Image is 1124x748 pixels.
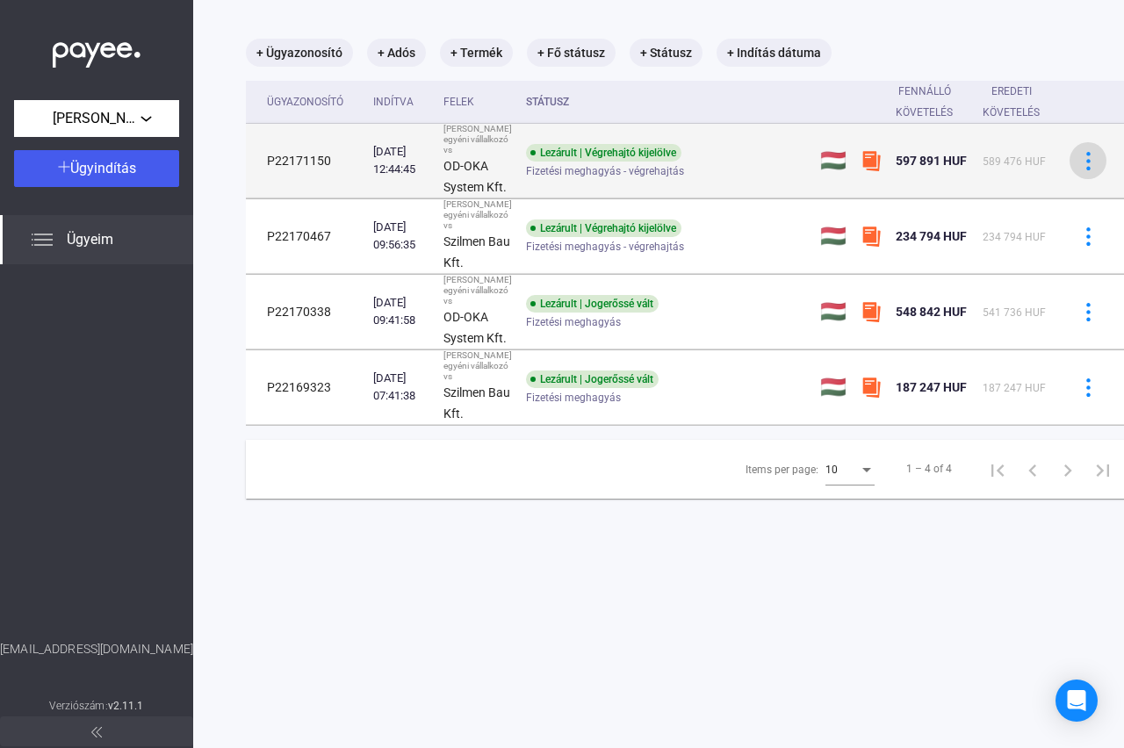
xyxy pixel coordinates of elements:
div: Felek [443,91,474,112]
div: Ügyazonosító [267,91,343,112]
div: Open Intercom Messenger [1056,680,1098,722]
button: Next page [1050,451,1085,486]
div: Ügyazonosító [267,91,359,112]
span: 589 476 HUF [983,155,1046,168]
div: [PERSON_NAME] egyéni vállalkozó vs [443,275,512,306]
span: 10 [825,464,838,476]
span: Fizetési meghagyás [526,387,621,408]
button: First page [980,451,1015,486]
span: 234 794 HUF [896,229,967,243]
img: arrow-double-left-grey.svg [91,727,102,737]
div: Lezárult | Jogerőssé vált [526,295,659,313]
td: 🇭🇺 [813,199,854,274]
span: Fizetési meghagyás [526,312,621,333]
strong: OD-OKA System Kft. [443,159,507,194]
strong: v2.11.1 [108,700,144,712]
strong: Szilmen Bau Kft. [443,385,510,421]
span: 187 247 HUF [896,380,967,394]
span: 187 247 HUF [983,382,1046,394]
div: [PERSON_NAME] egyéni vállalkozó vs [443,199,512,231]
img: plus-white.svg [58,161,70,173]
button: Ügyindítás [14,150,179,187]
th: Státusz [519,81,813,124]
span: [PERSON_NAME] egyéni vállalkozó [53,108,140,129]
div: Felek [443,91,512,112]
div: Items per page: [746,459,818,480]
button: Previous page [1015,451,1050,486]
span: 597 891 HUF [896,154,967,168]
td: P22171150 [246,124,366,198]
td: P22169323 [246,350,366,425]
span: Ügyeim [67,229,113,250]
td: 🇭🇺 [813,275,854,349]
div: Fennálló követelés [896,81,969,123]
div: Lezárult | Jogerőssé vált [526,370,659,388]
div: [PERSON_NAME] egyéni vállalkozó vs [443,350,512,382]
div: Lezárult | Végrehajtó kijelölve [526,144,681,162]
span: 541 736 HUF [983,306,1046,319]
td: P22170338 [246,275,366,349]
div: [DATE] 07:41:38 [373,370,429,405]
div: [PERSON_NAME] egyéni vállalkozó vs [443,124,512,155]
mat-chip: + Fő státusz [527,39,616,67]
img: more-blue [1079,378,1098,397]
img: szamlazzhu-mini [861,301,882,322]
span: Ügyindítás [70,160,136,176]
div: Eredeti követelés [983,81,1040,123]
img: list.svg [32,229,53,250]
span: Fizetési meghagyás - végrehajtás [526,161,684,182]
img: szamlazzhu-mini [861,226,882,247]
div: Fennálló követelés [896,81,953,123]
div: [DATE] 12:44:45 [373,143,429,178]
strong: Szilmen Bau Kft. [443,234,510,270]
img: more-blue [1079,152,1098,170]
mat-chip: + Státusz [630,39,702,67]
img: szamlazzhu-mini [861,150,882,171]
mat-chip: + Adós [367,39,426,67]
button: more-blue [1070,369,1106,406]
td: 🇭🇺 [813,124,854,198]
button: more-blue [1070,142,1106,179]
span: 234 794 HUF [983,231,1046,243]
span: Fizetési meghagyás - végrehajtás [526,236,684,257]
mat-chip: + Ügyazonosító [246,39,353,67]
mat-chip: + Termék [440,39,513,67]
td: P22170467 [246,199,366,274]
div: [DATE] 09:41:58 [373,294,429,329]
mat-chip: + Indítás dátuma [717,39,832,67]
div: 1 – 4 of 4 [906,458,952,479]
strong: OD-OKA System Kft. [443,310,507,345]
img: szamlazzhu-mini [861,377,882,398]
mat-select: Items per page: [825,458,875,479]
img: more-blue [1079,227,1098,246]
button: Last page [1085,451,1120,486]
div: Eredeti követelés [983,81,1056,123]
button: more-blue [1070,293,1106,330]
div: Indítva [373,91,414,112]
button: more-blue [1070,218,1106,255]
div: [DATE] 09:56:35 [373,219,429,254]
img: more-blue [1079,303,1098,321]
span: 548 842 HUF [896,305,967,319]
div: Indítva [373,91,429,112]
div: Lezárult | Végrehajtó kijelölve [526,219,681,237]
button: [PERSON_NAME] egyéni vállalkozó [14,100,179,137]
td: 🇭🇺 [813,350,854,425]
img: white-payee-white-dot.svg [53,32,140,68]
